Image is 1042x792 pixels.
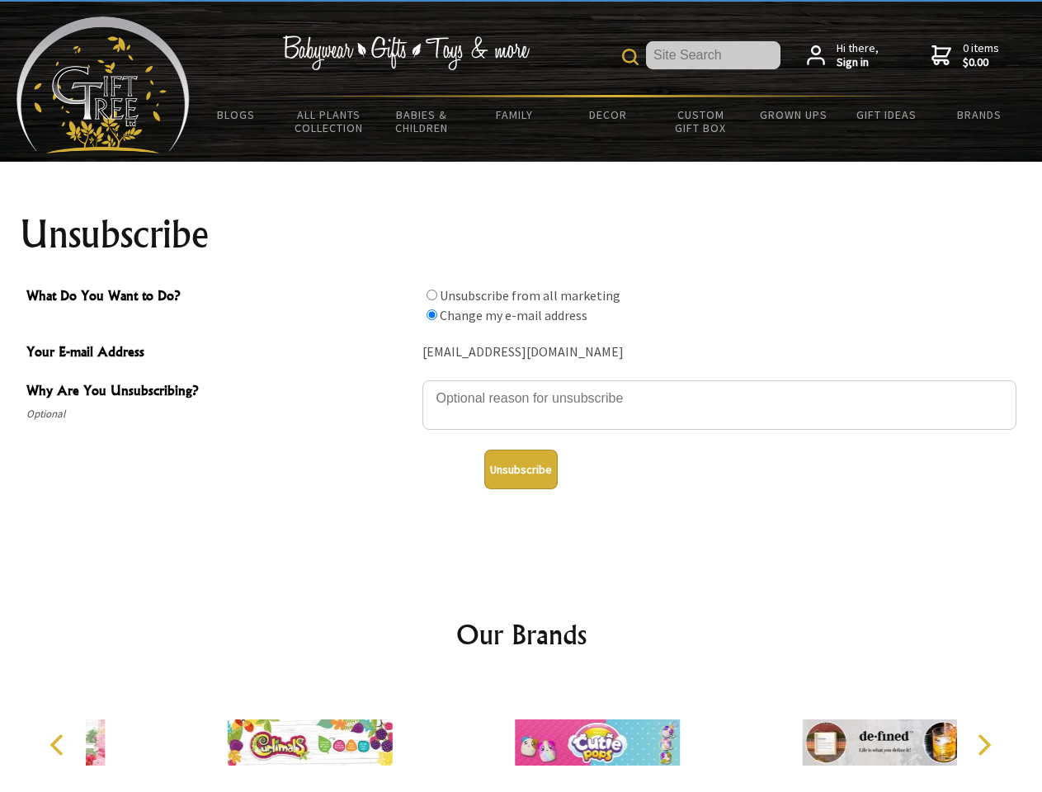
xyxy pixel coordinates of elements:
[646,41,780,69] input: Site Search
[840,97,933,132] a: Gift Ideas
[422,380,1016,430] textarea: Why Are You Unsubscribing?
[933,97,1026,132] a: Brands
[561,97,654,132] a: Decor
[931,41,999,70] a: 0 items$0.00
[440,287,620,304] label: Unsubscribe from all marketing
[484,450,558,489] button: Unsubscribe
[17,16,190,153] img: Babyware - Gifts - Toys and more...
[747,97,840,132] a: Grown Ups
[41,727,78,763] button: Previous
[440,307,587,323] label: Change my e-mail address
[963,40,999,70] span: 0 items
[283,97,376,145] a: All Plants Collection
[469,97,562,132] a: Family
[965,727,1002,763] button: Next
[26,342,414,365] span: Your E-mail Address
[807,41,879,70] a: Hi there,Sign in
[190,97,283,132] a: BLOGS
[422,340,1016,365] div: [EMAIL_ADDRESS][DOMAIN_NAME]
[654,97,747,145] a: Custom Gift Box
[26,380,414,404] span: Why Are You Unsubscribing?
[837,55,879,70] strong: Sign in
[427,309,437,320] input: What Do You Want to Do?
[33,615,1010,654] h2: Our Brands
[963,55,999,70] strong: $0.00
[26,404,414,424] span: Optional
[427,290,437,300] input: What Do You Want to Do?
[375,97,469,145] a: Babies & Children
[622,49,639,65] img: product search
[282,35,530,70] img: Babywear - Gifts - Toys & more
[26,285,414,309] span: What Do You Want to Do?
[20,214,1023,254] h1: Unsubscribe
[837,41,879,70] span: Hi there,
